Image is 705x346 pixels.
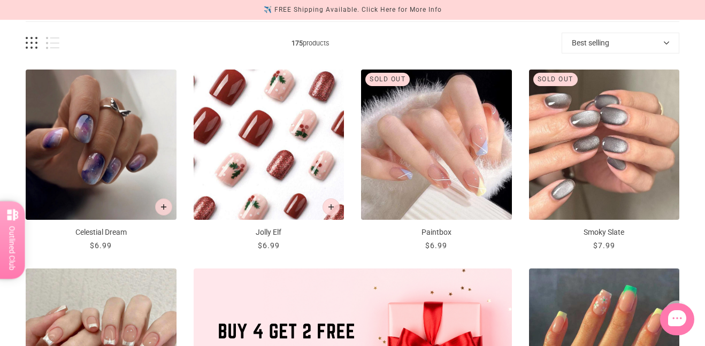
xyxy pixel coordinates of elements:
a: Jolly Elf [194,70,344,252]
span: $6.99 [258,241,280,250]
span: $6.99 [90,241,112,250]
span: $6.99 [425,241,447,250]
button: Add to cart [155,198,172,216]
div: ✈️ FREE Shipping Available. Click Here for More Info [264,4,442,16]
img: Jolly Elf-Press on Manicure-Outlined [194,70,344,220]
p: Celestial Dream [26,227,177,238]
a: Paintbox [361,70,512,252]
button: Grid view [26,37,37,49]
span: products [59,37,562,49]
button: List view [46,37,59,49]
a: Celestial Dream [26,70,177,252]
span: $7.99 [593,241,615,250]
p: Paintbox [361,227,512,238]
p: Smoky Slate [529,227,680,238]
button: Best selling [562,33,679,53]
p: Jolly Elf [194,227,344,238]
div: Sold out [533,73,578,86]
a: Smoky Slate [529,70,680,252]
b: 175 [292,39,303,47]
button: Add to cart [323,198,340,216]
